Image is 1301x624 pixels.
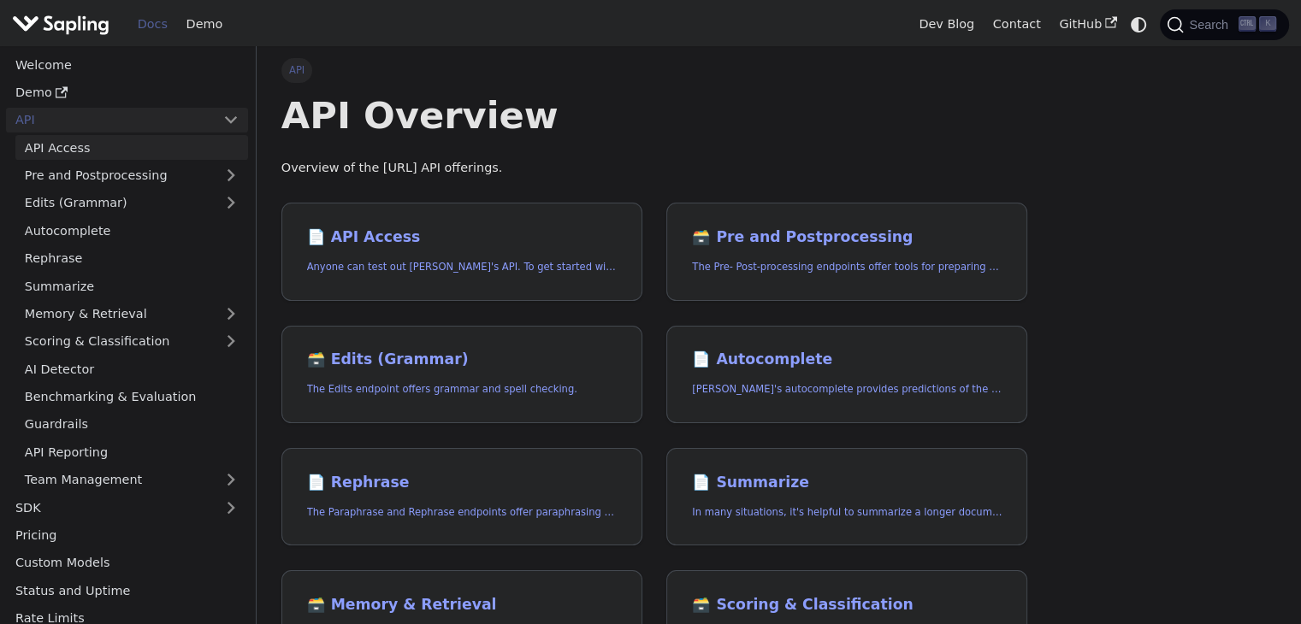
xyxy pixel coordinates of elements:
h2: API Access [307,228,617,247]
a: 📄️ API AccessAnyone can test out [PERSON_NAME]'s API. To get started with the API, simply: [281,203,642,301]
a: Contact [984,11,1050,38]
a: Demo [6,80,248,105]
a: Status and Uptime [6,578,248,603]
h2: Memory & Retrieval [307,596,617,615]
h1: API Overview [281,92,1028,138]
a: Welcome [6,52,248,77]
button: Search (Ctrl+K) [1160,9,1288,40]
a: Sapling.ai [12,12,115,37]
button: Switch between dark and light mode (currently system mode) [1127,12,1151,37]
p: Overview of the [URL] API offerings. [281,158,1028,179]
img: Sapling.ai [12,12,109,37]
button: Expand sidebar category 'SDK' [214,495,248,520]
p: The Paraphrase and Rephrase endpoints offer paraphrasing for particular styles. [307,504,617,521]
a: Dev Blog [909,11,983,38]
p: In many situations, it's helpful to summarize a longer document into a shorter, more easily diges... [692,504,1002,521]
a: Pricing [6,523,248,548]
h2: Scoring & Classification [692,596,1002,615]
span: Search [1184,18,1239,32]
a: Rephrase [15,246,248,271]
h2: Autocomplete [692,350,1002,369]
a: 🗃️ Edits (Grammar)The Edits endpoint offers grammar and spell checking. [281,326,642,424]
a: Edits (Grammar) [15,191,248,215]
a: 📄️ Autocomplete[PERSON_NAME]'s autocomplete provides predictions of the next few characters or words [666,326,1027,424]
a: Team Management [15,468,248,492]
a: Docs [128,11,177,38]
a: Custom Models [6,550,248,575]
a: Pre and Postprocessing [15,163,248,188]
a: Autocomplete [15,218,248,243]
p: The Edits endpoint offers grammar and spell checking. [307,381,617,397]
p: Anyone can test out Sapling's API. To get started with the API, simply: [307,259,617,275]
button: Collapse sidebar category 'API' [214,108,248,132]
h2: Rephrase [307,474,617,492]
p: Sapling's autocomplete provides predictions of the next few characters or words [692,381,1002,397]
a: SDK [6,495,214,520]
a: Benchmarking & Evaluation [15,385,248,409]
a: 🗃️ Pre and PostprocessingThe Pre- Post-processing endpoints offer tools for preparing your text d... [666,203,1027,301]
a: Memory & Retrieval [15,302,248,327]
a: API [6,108,214,132]
p: The Pre- Post-processing endpoints offer tools for preparing your text data for ingestation as we... [692,259,1002,275]
a: API Reporting [15,439,248,464]
h2: Edits (Grammar) [307,350,617,369]
a: 📄️ SummarizeIn many situations, it's helpful to summarize a longer document into a shorter, more ... [666,448,1027,546]
a: AI Detector [15,356,248,381]
a: GitHub [1050,11,1126,38]
nav: Breadcrumbs [281,58,1028,82]
a: Guardrails [15,412,248,437]
a: 📄️ RephraseThe Paraphrase and Rephrase endpoints offer paraphrasing for particular styles. [281,448,642,546]
span: API [281,58,313,82]
a: Summarize [15,274,248,298]
a: Scoring & Classification [15,329,248,354]
kbd: K [1259,16,1276,32]
h2: Summarize [692,474,1002,492]
h2: Pre and Postprocessing [692,228,1002,247]
a: Demo [177,11,232,38]
a: API Access [15,135,248,160]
